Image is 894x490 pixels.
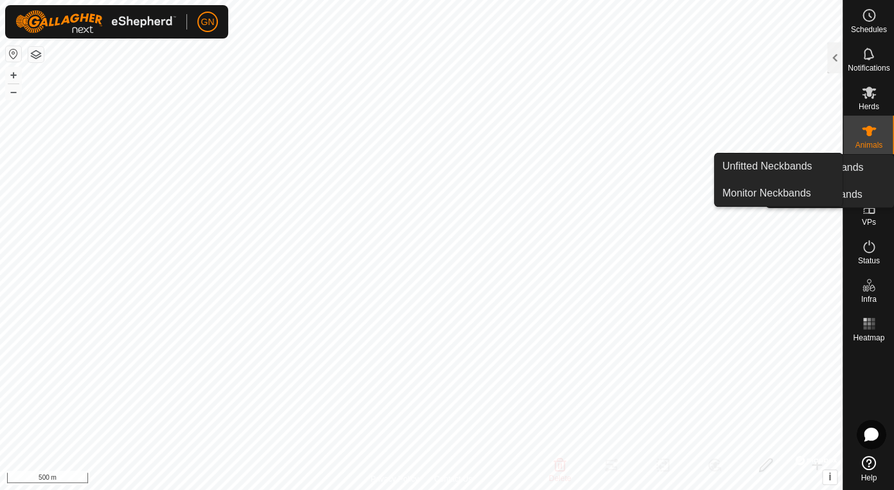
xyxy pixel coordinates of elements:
[843,451,894,487] a: Help
[828,471,831,482] span: i
[848,64,890,72] span: Notifications
[15,10,176,33] img: Gallagher Logo
[6,67,21,83] button: +
[6,46,21,62] button: Reset Map
[858,103,879,110] span: Herds
[861,218,875,226] span: VPs
[715,153,843,179] a: Unfitted Neckbands
[28,47,44,62] button: Map Layers
[857,257,879,265] span: Status
[722,159,812,174] span: Unfitted Neckbands
[201,15,215,29] span: GN
[434,473,472,485] a: Contact Us
[6,84,21,100] button: –
[861,295,876,303] span: Infra
[370,473,418,485] a: Privacy Policy
[861,474,877,482] span: Help
[722,186,811,201] span: Monitor Neckbands
[855,141,882,149] span: Animals
[715,180,843,206] a: Monitor Neckbands
[823,470,837,484] button: i
[853,334,884,342] span: Heatmap
[850,26,886,33] span: Schedules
